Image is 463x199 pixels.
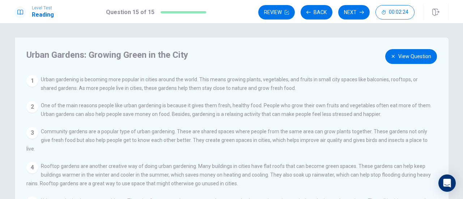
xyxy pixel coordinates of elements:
button: Review [258,5,295,20]
span: Rooftop gardens are another creative way of doing urban gardening. Many buildings in cities have ... [26,163,431,186]
span: Level Test [32,5,54,10]
h1: Question 15 of 15 [106,8,154,17]
button: 00:02:24 [375,5,415,20]
h4: Urban Gardens: Growing Green in the City [26,49,429,61]
button: View Question [385,49,437,64]
div: 3 [26,127,38,139]
span: Community gardens are a popular type of urban gardening. These are shared spaces where people fro... [26,129,428,152]
div: 1 [26,75,38,87]
span: Urban gardening is becoming more popular in cities around the world. This means growing plants, v... [41,77,418,91]
div: Open Intercom Messenger [438,174,456,192]
h1: Reading [32,10,54,19]
button: Back [301,5,332,20]
span: One of the main reasons people like urban gardening is because it gives them fresh, healthy food.... [41,103,432,117]
div: 2 [26,101,38,113]
span: 00:02:24 [389,9,408,15]
div: 4 [26,162,38,173]
button: Next [338,5,370,20]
